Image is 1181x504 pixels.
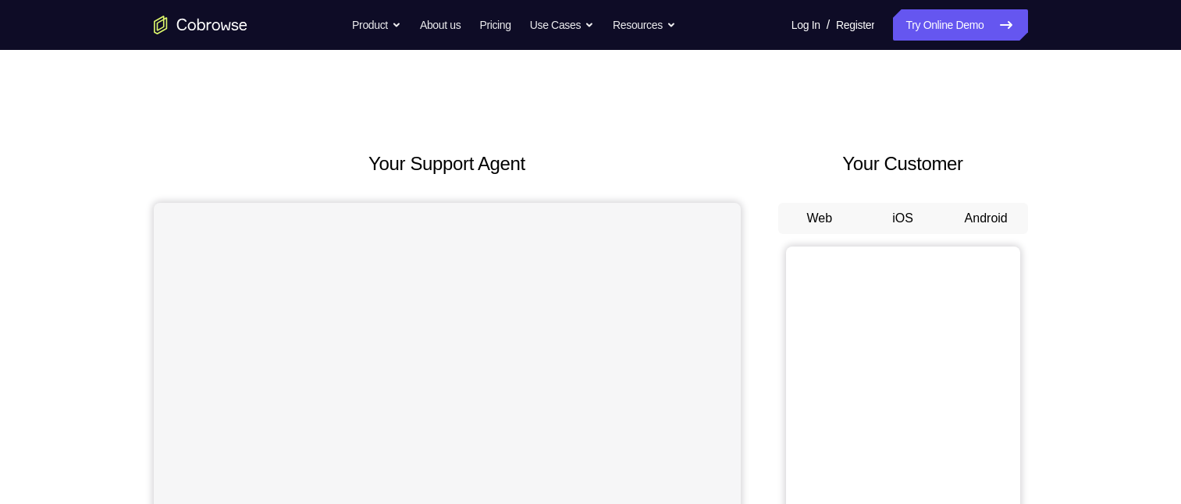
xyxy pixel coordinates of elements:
[944,203,1028,234] button: Android
[893,9,1027,41] a: Try Online Demo
[861,203,944,234] button: iOS
[778,150,1028,178] h2: Your Customer
[778,203,862,234] button: Web
[420,9,461,41] a: About us
[154,150,741,178] h2: Your Support Agent
[791,9,820,41] a: Log In
[836,9,874,41] a: Register
[479,9,510,41] a: Pricing
[352,9,401,41] button: Product
[827,16,830,34] span: /
[154,16,247,34] a: Go to the home page
[530,9,594,41] button: Use Cases
[613,9,676,41] button: Resources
